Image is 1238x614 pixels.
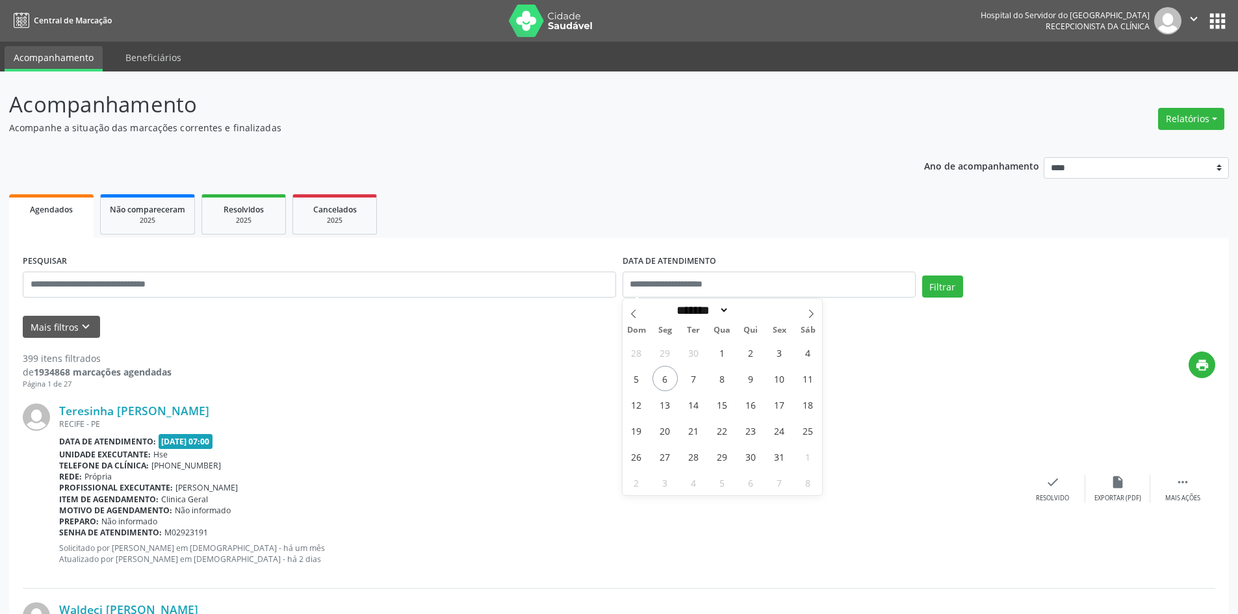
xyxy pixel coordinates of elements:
p: Acompanhe a situação das marcações correntes e finalizadas [9,121,863,134]
span: Setembro 29, 2025 [652,340,678,365]
label: PESQUISAR [23,251,67,272]
p: Ano de acompanhamento [924,157,1039,173]
span: Setembro 28, 2025 [624,340,649,365]
select: Month [673,303,730,317]
span: Setembro 30, 2025 [681,340,706,365]
span: Outubro 21, 2025 [681,418,706,443]
i: insert_drive_file [1111,475,1125,489]
span: Outubro 26, 2025 [624,444,649,469]
img: img [23,403,50,431]
span: Outubro 29, 2025 [710,444,735,469]
span: Outubro 31, 2025 [767,444,792,469]
span: Central de Marcação [34,15,112,26]
i:  [1187,12,1201,26]
span: Outubro 6, 2025 [652,366,678,391]
img: img [1154,7,1181,34]
span: Ter [679,326,708,335]
a: Central de Marcação [9,10,112,31]
b: Senha de atendimento: [59,527,162,538]
span: Outubro 30, 2025 [738,444,764,469]
i: check [1046,475,1060,489]
span: Outubro 15, 2025 [710,392,735,417]
span: Novembro 4, 2025 [681,470,706,495]
span: Não informado [101,516,157,527]
div: Página 1 de 27 [23,379,172,390]
span: Sex [765,326,793,335]
span: Própria [84,471,112,482]
a: Teresinha [PERSON_NAME] [59,403,209,418]
span: Resolvidos [224,204,264,215]
p: Acompanhamento [9,88,863,121]
span: [DATE] 07:00 [159,434,213,449]
span: [PHONE_NUMBER] [151,460,221,471]
div: 2025 [110,216,185,225]
a: Beneficiários [116,46,190,69]
span: Dom [623,326,651,335]
strong: 1934868 marcações agendadas [34,366,172,378]
span: Outubro 13, 2025 [652,392,678,417]
b: Telefone da clínica: [59,460,149,471]
div: Exportar (PDF) [1094,494,1141,503]
button: Mais filtroskeyboard_arrow_down [23,316,100,339]
span: Outubro 5, 2025 [624,366,649,391]
span: Qui [736,326,765,335]
span: Outubro 24, 2025 [767,418,792,443]
span: [PERSON_NAME] [175,482,238,493]
span: Outubro 12, 2025 [624,392,649,417]
span: Outubro 4, 2025 [795,340,821,365]
span: Novembro 3, 2025 [652,470,678,495]
span: Novembro 6, 2025 [738,470,764,495]
i: print [1195,358,1209,372]
span: Novembro 1, 2025 [795,444,821,469]
span: Outubro 7, 2025 [681,366,706,391]
span: Outubro 11, 2025 [795,366,821,391]
span: Novembro 2, 2025 [624,470,649,495]
div: Mais ações [1165,494,1200,503]
span: Outubro 25, 2025 [795,418,821,443]
span: Novembro 8, 2025 [795,470,821,495]
div: Resolvido [1036,494,1069,503]
span: Outubro 16, 2025 [738,392,764,417]
span: Novembro 5, 2025 [710,470,735,495]
span: Outubro 27, 2025 [652,444,678,469]
label: DATA DE ATENDIMENTO [623,251,716,272]
span: Não informado [175,505,231,516]
button: print [1189,352,1215,378]
span: Outubro 10, 2025 [767,366,792,391]
span: Outubro 18, 2025 [795,392,821,417]
button: Filtrar [922,275,963,298]
button: apps [1206,10,1229,32]
span: Novembro 7, 2025 [767,470,792,495]
p: Solicitado por [PERSON_NAME] em [DEMOGRAPHIC_DATA] - há um mês Atualizado por [PERSON_NAME] em [D... [59,543,1020,565]
span: Outubro 23, 2025 [738,418,764,443]
b: Data de atendimento: [59,436,156,447]
span: Qua [708,326,736,335]
div: 2025 [302,216,367,225]
div: de [23,365,172,379]
span: Seg [651,326,679,335]
span: Cancelados [313,204,357,215]
span: Sáb [793,326,822,335]
span: Recepcionista da clínica [1046,21,1150,32]
span: Agendados [30,204,73,215]
i:  [1176,475,1190,489]
b: Profissional executante: [59,482,173,493]
span: Hse [153,449,168,460]
span: Outubro 17, 2025 [767,392,792,417]
span: Outubro 1, 2025 [710,340,735,365]
span: Outubro 28, 2025 [681,444,706,469]
span: Outubro 3, 2025 [767,340,792,365]
a: Acompanhamento [5,46,103,71]
input: Year [729,303,772,317]
b: Item de agendamento: [59,494,159,505]
span: Outubro 22, 2025 [710,418,735,443]
b: Unidade executante: [59,449,151,460]
div: Hospital do Servidor do [GEOGRAPHIC_DATA] [981,10,1150,21]
span: Outubro 20, 2025 [652,418,678,443]
div: 2025 [211,216,276,225]
span: M02923191 [164,527,208,538]
button: Relatórios [1158,108,1224,130]
b: Motivo de agendamento: [59,505,172,516]
div: 399 itens filtrados [23,352,172,365]
button:  [1181,7,1206,34]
